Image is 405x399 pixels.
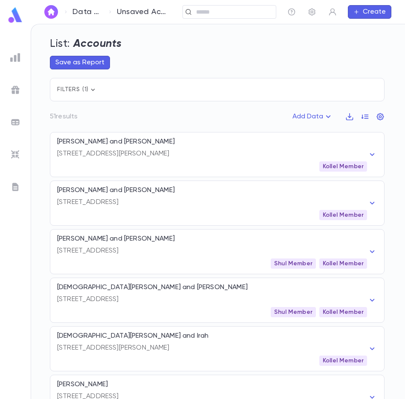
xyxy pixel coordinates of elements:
[319,309,367,316] span: Kollel Member
[10,149,20,160] img: imports_grey.530a8a0e642e233f2baf0ef88e8c9fcb.svg
[50,38,70,51] h5: List:
[57,295,367,304] p: [STREET_ADDRESS]
[73,38,122,51] h5: Accounts
[348,5,391,19] button: Create
[287,110,338,123] button: Add Data
[319,212,367,218] span: Kollel Member
[57,138,175,146] p: [PERSON_NAME] and [PERSON_NAME]
[50,56,110,69] button: Save as Report
[10,52,20,63] img: reports_grey.c525e4749d1bce6a11f5fe2a8de1b229.svg
[319,260,367,267] span: Kollel Member
[57,332,208,340] p: [DEMOGRAPHIC_DATA][PERSON_NAME] and Irah
[50,112,78,121] p: 51 results
[57,186,175,195] p: [PERSON_NAME] and [PERSON_NAME]
[10,85,20,95] img: campaigns_grey.99e729a5f7ee94e3726e6486bddda8f1.svg
[10,117,20,127] img: batches_grey.339ca447c9d9533ef1741baa751efc33.svg
[117,7,168,17] p: Unsaved Account List
[57,247,367,255] p: [STREET_ADDRESS]
[57,198,367,207] p: [STREET_ADDRESS]
[46,9,56,15] img: home_white.a664292cf8c1dea59945f0da9f25487c.svg
[7,7,24,23] img: logo
[271,309,316,316] span: Shul Member
[319,357,367,364] span: Kollel Member
[57,235,175,243] p: [PERSON_NAME] and [PERSON_NAME]
[10,182,20,192] img: letters_grey.7941b92b52307dd3b8a917253454ce1c.svg
[57,380,108,389] p: [PERSON_NAME]
[319,163,367,170] span: Kollel Member
[57,86,97,92] span: Filters ( 1 )
[72,7,102,17] a: Data Center
[57,344,367,352] p: [STREET_ADDRESS][PERSON_NAME]
[271,260,316,267] span: Shul Member
[57,283,248,292] p: [DEMOGRAPHIC_DATA][PERSON_NAME] and [PERSON_NAME]
[57,149,367,158] p: [STREET_ADDRESS][PERSON_NAME]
